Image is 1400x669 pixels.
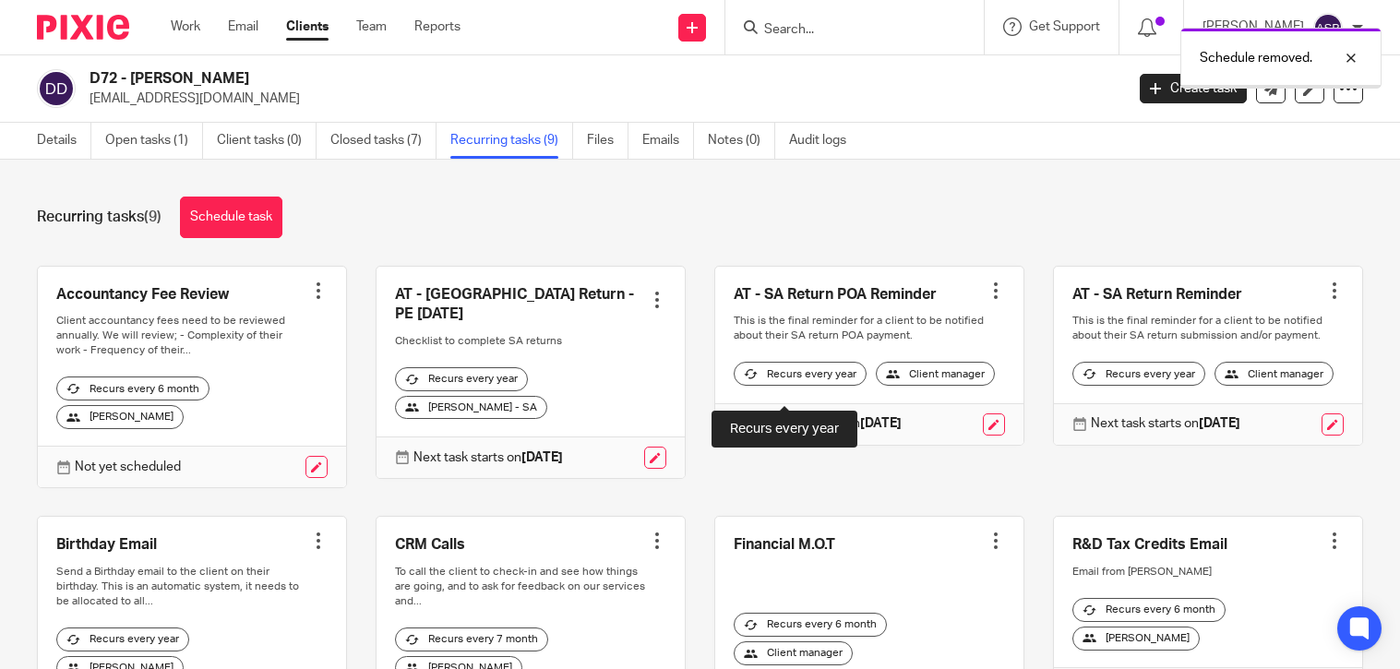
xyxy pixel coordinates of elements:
div: Recurs every 6 month [734,613,887,637]
a: Work [171,18,200,36]
div: [PERSON_NAME] - SA [395,396,547,420]
div: Recurs every year [56,627,189,651]
div: Recurs every 6 month [1072,598,1226,622]
div: Client manager [876,362,995,386]
img: svg%3E [37,69,76,108]
div: Client manager [1215,362,1334,386]
p: Schedule removed. [1200,49,1312,67]
a: Open tasks (1) [105,123,203,159]
span: (9) [144,209,162,224]
a: Notes (0) [708,123,775,159]
div: Recurs every year [395,367,528,391]
p: Next task starts on [1091,414,1240,433]
a: Email [228,18,258,36]
a: Schedule task [180,197,282,238]
a: Files [587,123,628,159]
img: Pixie [37,15,129,40]
div: Recurs every 6 month [56,376,209,400]
a: Details [37,123,91,159]
p: Not yet scheduled [75,458,181,476]
p: Next task starts on [752,414,902,433]
p: Next task starts on [413,448,563,467]
a: Recurring tasks (9) [450,123,573,159]
div: [PERSON_NAME] [56,405,184,429]
a: Create task [1140,74,1247,103]
a: Audit logs [789,123,860,159]
img: svg%3E [1313,13,1343,42]
h1: Recurring tasks [37,208,162,227]
div: Recurs every 7 month [395,627,548,651]
a: Clients [286,18,329,36]
div: Recurs every year [734,362,867,386]
a: Team [356,18,387,36]
a: Client tasks (0) [217,123,317,159]
a: Emails [642,123,694,159]
a: Reports [414,18,461,36]
h2: D72 - [PERSON_NAME] [90,69,907,89]
div: Client manager [734,641,853,665]
strong: [DATE] [521,451,563,464]
div: Recurs every year [1072,362,1205,386]
strong: [DATE] [1199,417,1240,430]
a: Closed tasks (7) [330,123,437,159]
p: [EMAIL_ADDRESS][DOMAIN_NAME] [90,90,1112,108]
div: [PERSON_NAME] [1072,627,1200,651]
strong: [DATE] [860,417,902,430]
